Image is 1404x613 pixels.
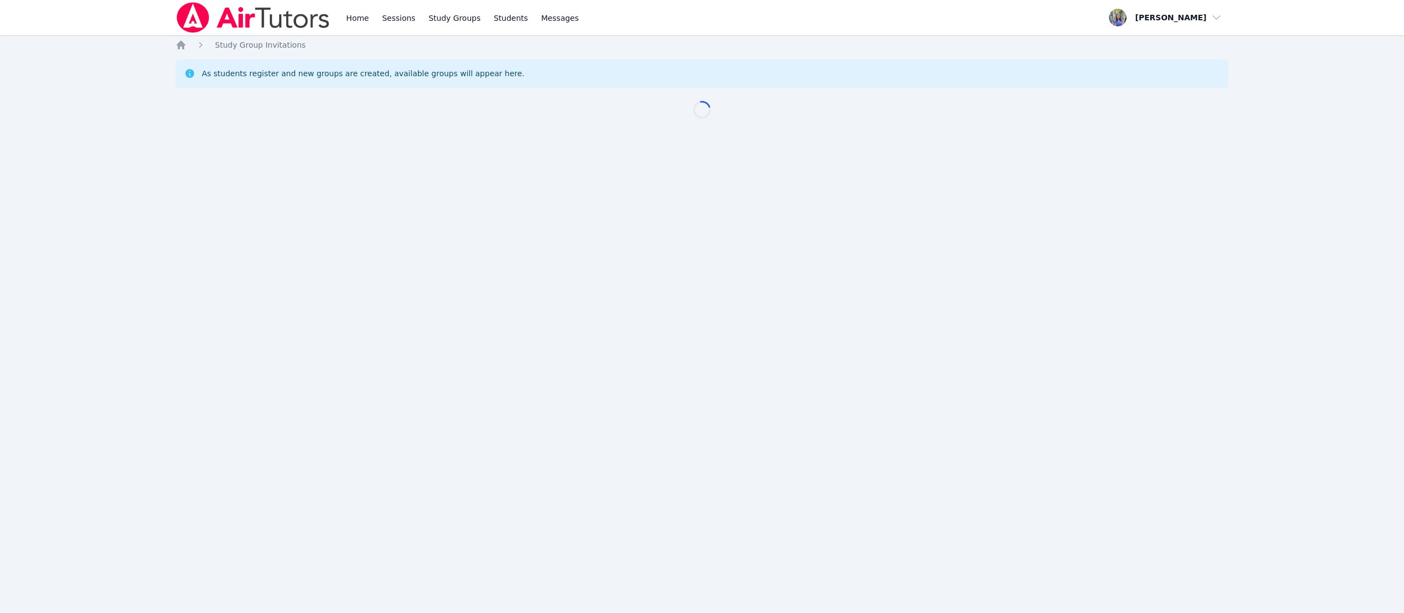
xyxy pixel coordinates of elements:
[541,13,579,24] span: Messages
[202,68,524,79] div: As students register and new groups are created, available groups will appear here.
[175,2,331,33] img: Air Tutors
[175,39,1228,50] nav: Breadcrumb
[215,39,305,50] a: Study Group Invitations
[215,41,305,49] span: Study Group Invitations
